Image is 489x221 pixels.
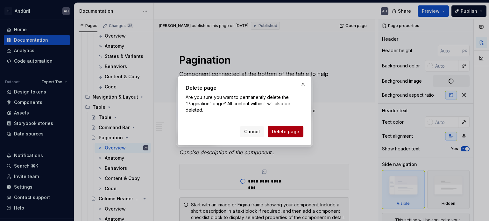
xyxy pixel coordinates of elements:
p: Are you sure you want to permanently delete the “Pagination” page? All content within it will als... [186,94,303,113]
button: Cancel [240,126,264,137]
button: Delete page [268,126,303,137]
h2: Delete page [186,84,303,92]
span: Delete page [272,128,299,135]
span: Cancel [244,128,260,135]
